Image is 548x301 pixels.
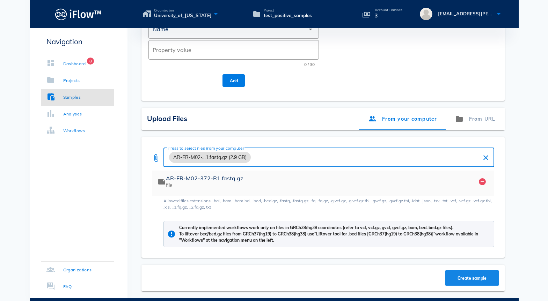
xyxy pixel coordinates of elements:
div: From your computer [359,108,446,130]
img: avatar.16069ca8.svg [420,8,432,20]
i: arrow_drop_down [306,25,315,33]
div: From URL [446,108,505,130]
span: AR-ER-M02-…1.fastq.gz (2.9 GB) [173,152,247,163]
div: Analyses [63,111,82,118]
div: AR-ER-M02-372-R1.fastq.gz [166,175,470,182]
i: remove_circle [478,178,487,186]
span: Add [228,78,239,83]
span: Upload Files [147,114,187,123]
button: Create sample [445,270,499,286]
span: Project [264,9,312,12]
div: 0 / 30 [304,62,315,67]
p: 3 [375,12,403,20]
span: Create sample [452,276,492,281]
div: Allowed files extensions: .bai, .bam, .bam.bai, .bed, .bed.gz, .fastq, .fastq.gz, .fq, .fq.gz, .g... [163,198,498,210]
a: Logo [30,6,127,22]
label: Press to select files from your computer [168,145,244,151]
div: FAQ [63,283,72,290]
div: Currently implemented workflows work only on files in GRCh38/hg38 coordinates (refer to vcf, vcf.... [179,225,490,243]
a: "Liftover tool for .bed files [GRCh37(hg19) to GRCh38(hg38)]" [314,231,435,236]
div: Name [153,26,168,32]
span: test_positive_samples [264,12,312,19]
span: University_of_[US_STATE] [154,12,212,19]
span: Badge [87,58,94,65]
div: Samples [63,94,81,101]
p: Account Balance [375,8,403,12]
p: Navigation [41,36,114,47]
div: Name [148,19,319,39]
span: Organization [154,9,212,12]
button: clear icon [482,153,490,162]
div: Workflows [63,127,85,134]
button: prepend icon [152,154,160,162]
div: Dashboard [63,60,86,67]
i: note [158,178,166,186]
div: file [166,182,470,188]
button: Add [222,74,245,87]
div: Organizations [63,266,92,273]
div: Projects [63,77,80,84]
